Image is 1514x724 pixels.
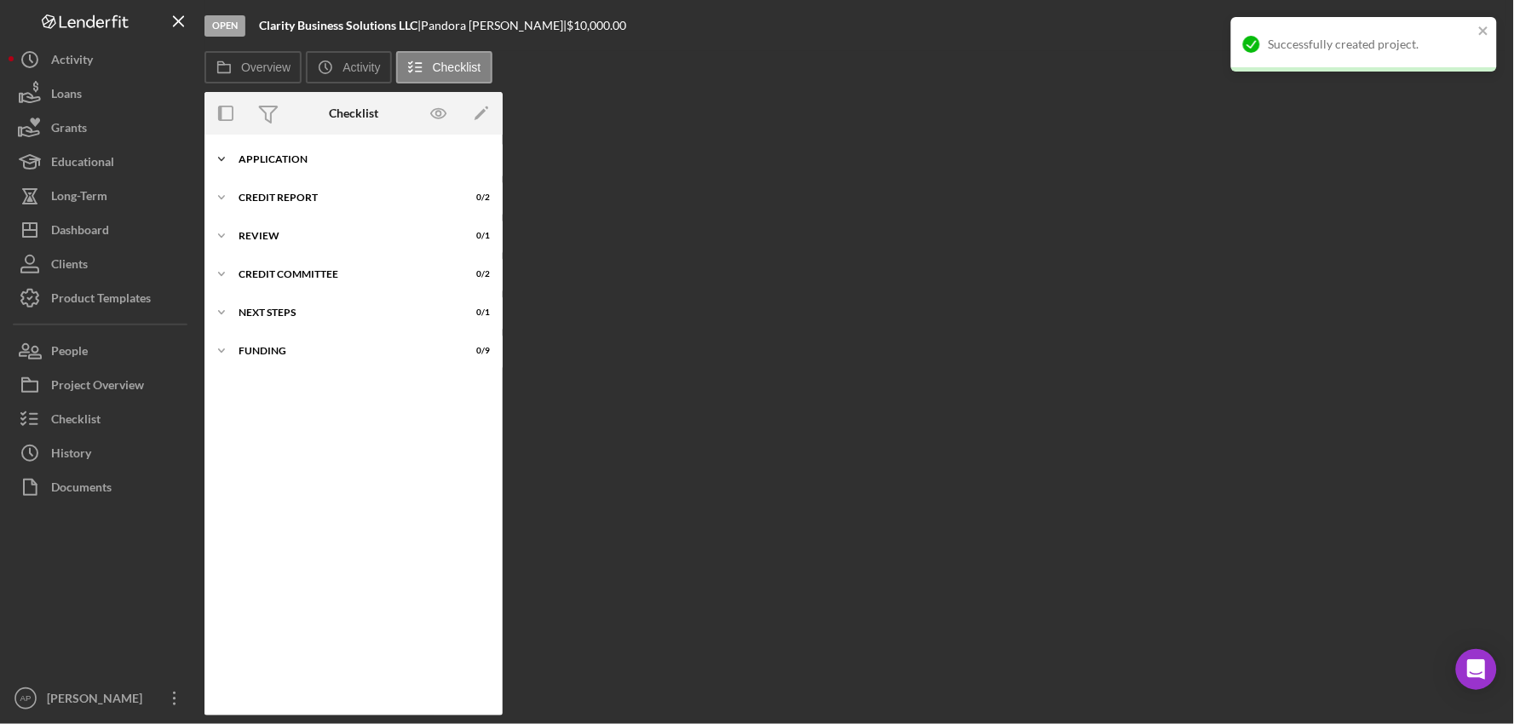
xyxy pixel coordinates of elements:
[433,60,481,74] label: Checklist
[51,470,112,509] div: Documents
[51,334,88,372] div: People
[204,51,302,83] button: Overview
[459,231,490,241] div: 0 / 1
[239,192,447,203] div: Credit report
[9,402,196,436] button: Checklist
[259,19,421,32] div: |
[1478,24,1490,40] button: close
[9,436,196,470] button: History
[20,694,32,704] text: AP
[9,145,196,179] button: Educational
[259,18,417,32] b: Clarity Business Solutions LLC
[51,77,82,115] div: Loans
[51,145,114,183] div: Educational
[51,402,101,440] div: Checklist
[343,60,380,74] label: Activity
[9,281,196,315] button: Product Templates
[1456,649,1497,690] div: Open Intercom Messenger
[239,231,447,241] div: Review
[329,106,378,120] div: Checklist
[459,269,490,279] div: 0 / 2
[51,179,107,217] div: Long-Term
[9,111,196,145] button: Grants
[239,154,481,164] div: Application
[51,436,91,474] div: History
[204,15,245,37] div: Open
[9,43,196,77] button: Activity
[9,470,196,504] button: Documents
[51,281,151,319] div: Product Templates
[239,346,447,356] div: Funding
[9,213,196,247] button: Dashboard
[51,247,88,285] div: Clients
[241,60,291,74] label: Overview
[459,346,490,356] div: 0 / 9
[459,307,490,318] div: 0 / 1
[239,307,447,318] div: Next Steps
[306,51,391,83] button: Activity
[1269,37,1473,51] div: Successfully created project.
[9,334,196,368] button: People
[239,269,447,279] div: Credit Committee
[51,368,144,406] div: Project Overview
[459,192,490,203] div: 0 / 2
[51,111,87,149] div: Grants
[567,19,631,32] div: $10,000.00
[9,77,196,111] button: Loans
[43,681,153,720] div: [PERSON_NAME]
[9,681,196,715] button: AP[PERSON_NAME]
[421,19,567,32] div: Pandora [PERSON_NAME] |
[9,368,196,402] button: Project Overview
[9,179,196,213] button: Long-Term
[51,43,93,81] div: Activity
[51,213,109,251] div: Dashboard
[9,247,196,281] button: Clients
[396,51,492,83] button: Checklist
